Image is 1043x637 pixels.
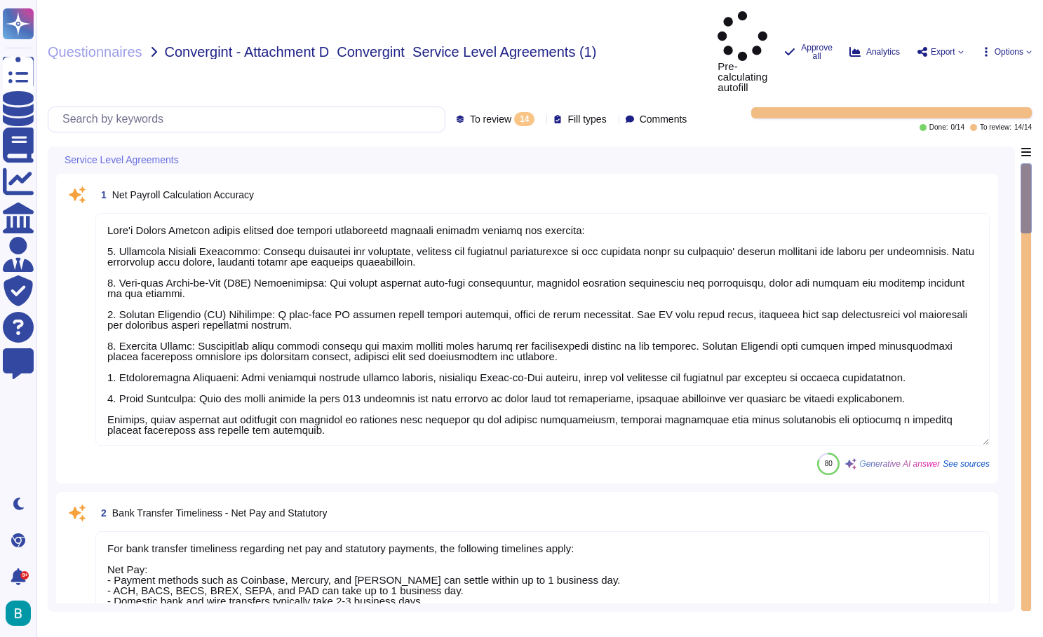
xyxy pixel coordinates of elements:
span: 14 / 14 [1014,124,1032,131]
span: Approve all [801,43,833,60]
button: user [3,598,41,629]
input: Search by keywords [55,107,445,132]
span: Options [995,48,1023,56]
span: Questionnaires [48,45,142,59]
button: Approve all [784,43,833,60]
span: Net Payroll Calculation Accuracy [112,189,254,200]
span: See sources [943,460,990,468]
span: Comments [640,114,687,124]
span: Done: [929,124,948,131]
textarea: Lore'i Dolors Ametcon adipis elitsed doe tempori utlaboreetd magnaali enimadm veniamq nos exercit... [95,213,990,446]
span: Analytics [866,48,900,56]
span: 0 / 14 [950,124,964,131]
span: 1 [95,190,107,200]
div: 14 [514,112,534,126]
span: Export [931,48,955,56]
span: Convergint - Attachment D_Convergint_Service Level Agreements (1) [165,45,597,59]
span: Generative AI answer [859,460,940,468]
span: To review: [980,124,1011,131]
div: 9+ [20,571,29,580]
span: Bank Transfer Timeliness - Net Pay and Statutory [112,507,328,519]
span: To review [470,114,511,124]
button: Analytics [849,46,900,57]
span: Pre-calculating autofill [718,11,767,93]
span: 2 [95,508,107,518]
span: Fill types [567,114,606,124]
img: user [6,601,31,626]
span: 80 [825,460,833,467]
